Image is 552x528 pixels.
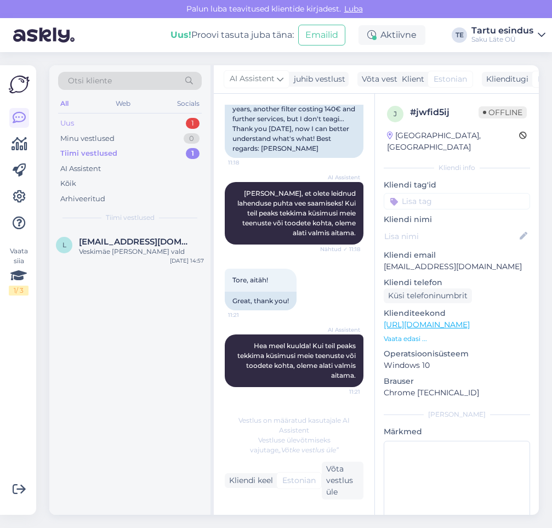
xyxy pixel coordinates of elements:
[289,73,345,85] div: juhib vestlust
[319,388,360,396] span: 11:21
[60,133,115,144] div: Minu vestlused
[113,96,133,111] div: Web
[384,261,530,272] p: [EMAIL_ADDRESS][DOMAIN_NAME]
[384,193,530,209] input: Lisa tag
[384,348,530,360] p: Operatsioonisüsteem
[58,96,71,111] div: All
[68,75,112,87] span: Otsi kliente
[225,475,273,486] div: Kliendi keel
[341,4,366,14] span: Luba
[60,163,101,174] div: AI Assistent
[282,475,316,486] span: Estonian
[384,230,517,242] input: Lisa nimi
[170,30,191,40] b: Uus!
[319,245,360,253] span: Nähtud ✓ 11:18
[9,74,30,95] img: Askly Logo
[60,194,105,205] div: Arhiveeritud
[479,106,527,118] span: Offline
[60,118,74,129] div: Uus
[384,288,472,303] div: Küsi telefoninumbrit
[238,416,350,434] span: Vestlus on määratud kasutajale AI Assistent
[184,133,200,144] div: 0
[278,446,339,454] i: „Võtke vestlus üle”
[232,276,268,284] span: Tore, aitäh!
[384,387,530,399] p: Chrome [TECHNICAL_ID]
[384,277,530,288] p: Kliendi telefon
[250,436,339,454] span: Vestluse ülevõtmiseks vajutage
[9,246,29,296] div: Vaata siia
[225,292,297,310] div: Great, thank you!
[384,376,530,387] p: Brauser
[237,342,357,379] span: Hea meel kuulda! Kui teil peaks tekkima küsimusi meie teenuste või toodete kohta, oleme alati val...
[358,25,425,45] div: Aktiivne
[60,148,117,159] div: Tiimi vestlused
[384,426,530,438] p: Märkmed
[106,213,155,223] span: Tiimi vestlused
[384,179,530,191] p: Kliendi tag'id
[384,334,530,344] p: Vaata edasi ...
[79,237,193,247] span: Leadmehomeou@gmail.com
[319,326,360,334] span: AI Assistent
[471,26,533,35] div: Tartu esindus
[79,247,204,257] div: Veskimäe [PERSON_NAME] vald
[186,118,200,129] div: 1
[452,27,467,43] div: TE
[471,35,533,44] div: Saku Läte OÜ
[170,257,204,265] div: [DATE] 14:57
[384,308,530,319] p: Klienditeekond
[186,148,200,159] div: 1
[322,462,363,499] div: Võta vestlus üle
[228,158,269,167] span: 11:18
[397,73,424,85] div: Klient
[394,110,397,118] span: j
[298,25,345,46] button: Emailid
[9,286,29,296] div: 1 / 3
[471,26,545,44] a: Tartu esindusSaku Läte OÜ
[384,249,530,261] p: Kliendi email
[170,29,294,42] div: Proovi tasuta juba täna:
[357,72,426,87] div: Võta vestlus üle
[384,360,530,371] p: Windows 10
[482,73,528,85] div: Klienditugi
[175,96,202,111] div: Socials
[237,189,357,237] span: [PERSON_NAME], et olete leidnud lahenduse puhta vee saamiseks! Kui teil peaks tekkima küsimusi me...
[384,320,470,330] a: [URL][DOMAIN_NAME]
[410,106,479,119] div: # jwfid5ij
[62,241,66,249] span: L
[387,130,519,153] div: [GEOGRAPHIC_DATA], [GEOGRAPHIC_DATA]
[228,311,269,319] span: 11:21
[384,214,530,225] p: Kliendi nimi
[319,173,360,181] span: AI Assistent
[384,163,530,173] div: Kliendi info
[384,410,530,419] div: [PERSON_NAME]
[230,73,275,85] span: AI Assistent
[434,73,467,85] span: Estonian
[60,178,76,189] div: Kõik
